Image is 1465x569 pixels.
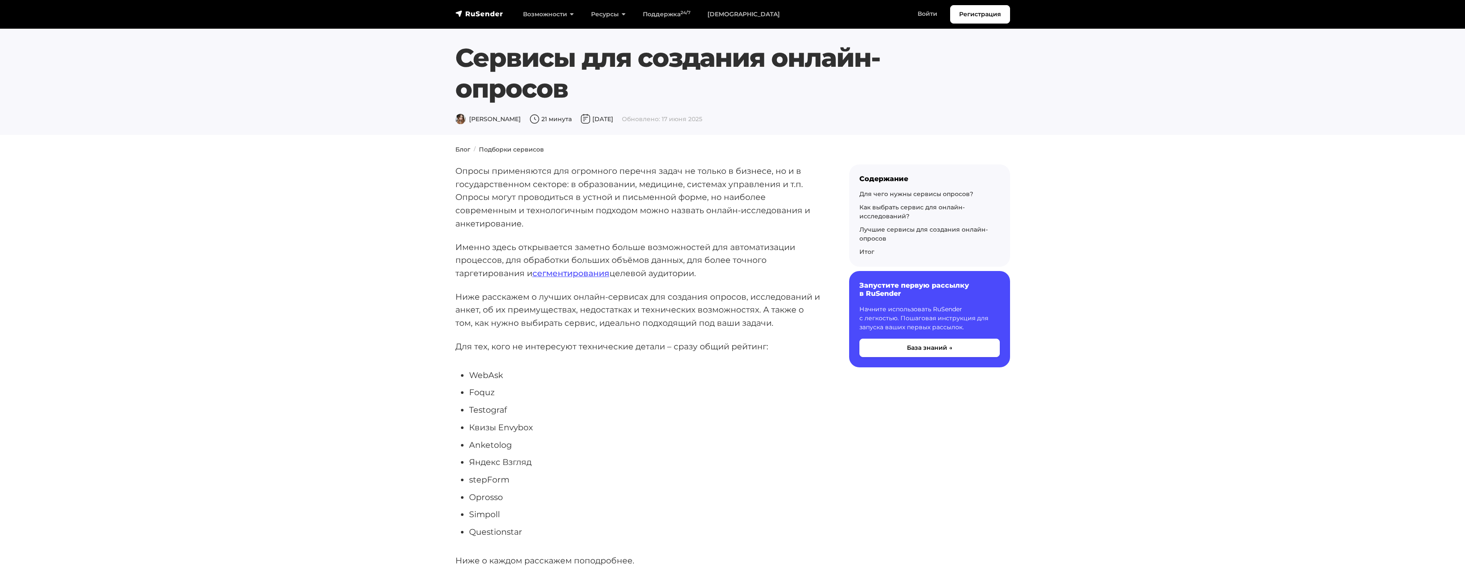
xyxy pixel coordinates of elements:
[680,10,690,15] sup: 24/7
[455,164,822,230] p: Опросы применяются для огромного перечня задач не только в бизнесе, но и в государственном сектор...
[455,554,822,567] p: Ниже о каждом расскажем поподробнее.
[455,42,963,104] h1: Сервисы для создания онлайн-опросов
[580,115,613,123] span: [DATE]
[529,114,540,124] img: Время чтения
[859,190,973,198] a: Для чего нужны сервисы опросов?
[859,281,1000,298] h6: Запустите первую рассылку в RuSender
[529,115,572,123] span: 21 минута
[909,5,946,23] a: Войти
[582,6,634,23] a: Ресурсы
[580,114,591,124] img: Дата публикации
[532,268,609,278] a: сегментирования
[455,340,822,353] p: Для тех, кого не интересуют технические детали – сразу общий рейтинг:
[469,525,822,539] li: Questionstar
[455,290,822,330] p: Ниже расскажем о лучших онлайн-сервисах для создания опросов, исследований и анкет, об их преимущ...
[514,6,582,23] a: Возможности
[469,473,822,486] li: stepForm
[469,508,822,521] li: Simpoll
[622,115,702,123] span: Обновлено: 17 июня 2025
[469,421,822,434] li: Квизы Envybox
[859,248,874,256] a: Итог
[469,386,822,399] li: Foquz
[469,403,822,417] li: Testograf
[455,115,521,123] span: [PERSON_NAME]
[699,6,788,23] a: [DEMOGRAPHIC_DATA]
[950,5,1010,24] a: Регистрация
[859,305,1000,332] p: Начните использовать RuSender с легкостью. Пошаговая инструкция для запуска ваших первых рассылок.
[455,241,822,280] p: Именно здесь открывается заметно больше возможностей для автоматизации процессов, для обработки б...
[859,339,1000,357] button: База знаний →
[455,146,470,153] a: Блог
[859,226,988,242] a: Лучшие сервисы для создания онлайн-опросов
[469,369,822,382] li: WebAsk
[859,203,965,220] a: Как выбрать сервис для онлайн-исследований?
[859,175,1000,183] div: Содержание
[470,145,544,154] li: Подборки сервисов
[849,271,1010,367] a: Запустите первую рассылку в RuSender Начните использовать RuSender с легкостью. Пошаговая инструк...
[469,438,822,452] li: Anketolog
[634,6,699,23] a: Поддержка24/7
[455,9,503,18] img: RuSender
[469,456,822,469] li: Яндекс Взгляд
[469,491,822,504] li: Oprosso
[450,145,1015,154] nav: breadcrumb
